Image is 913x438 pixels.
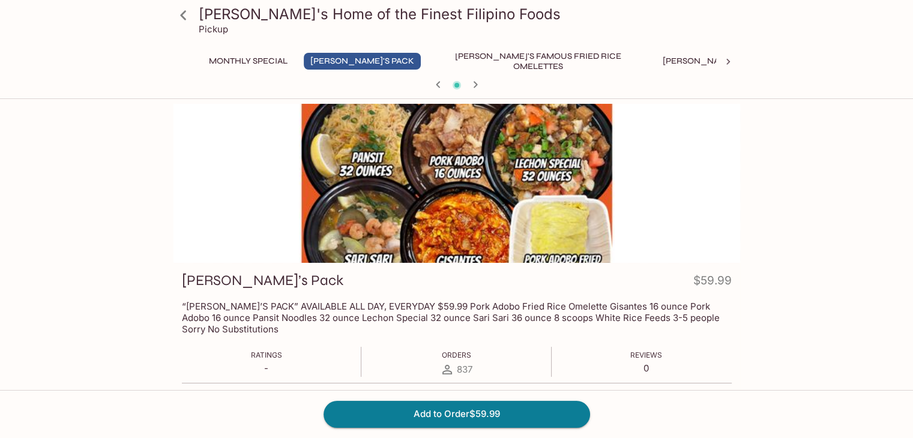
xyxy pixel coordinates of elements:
span: Reviews [630,350,662,359]
p: - [251,362,282,374]
p: “[PERSON_NAME]’S PACK” AVAILABLE ALL DAY, EVERYDAY $59.99 Pork Adobo Fried Rice Omelette Gisantes... [182,301,732,335]
span: 837 [457,364,472,375]
button: [PERSON_NAME]'s Famous Fried Rice Omelettes [430,53,646,70]
h3: [PERSON_NAME]’s Pack [182,271,343,290]
button: Monthly Special [202,53,294,70]
p: Pickup [199,23,228,35]
h3: [PERSON_NAME]'s Home of the Finest Filipino Foods [199,5,735,23]
span: Ratings [251,350,282,359]
button: [PERSON_NAME]'s Mixed Plates [656,53,809,70]
div: Elena’s Pack [173,104,740,263]
h4: $59.99 [693,271,732,295]
span: Orders [441,350,471,359]
button: [PERSON_NAME]'s Pack [304,53,421,70]
p: 0 [630,362,662,374]
button: Add to Order$59.99 [324,401,590,427]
